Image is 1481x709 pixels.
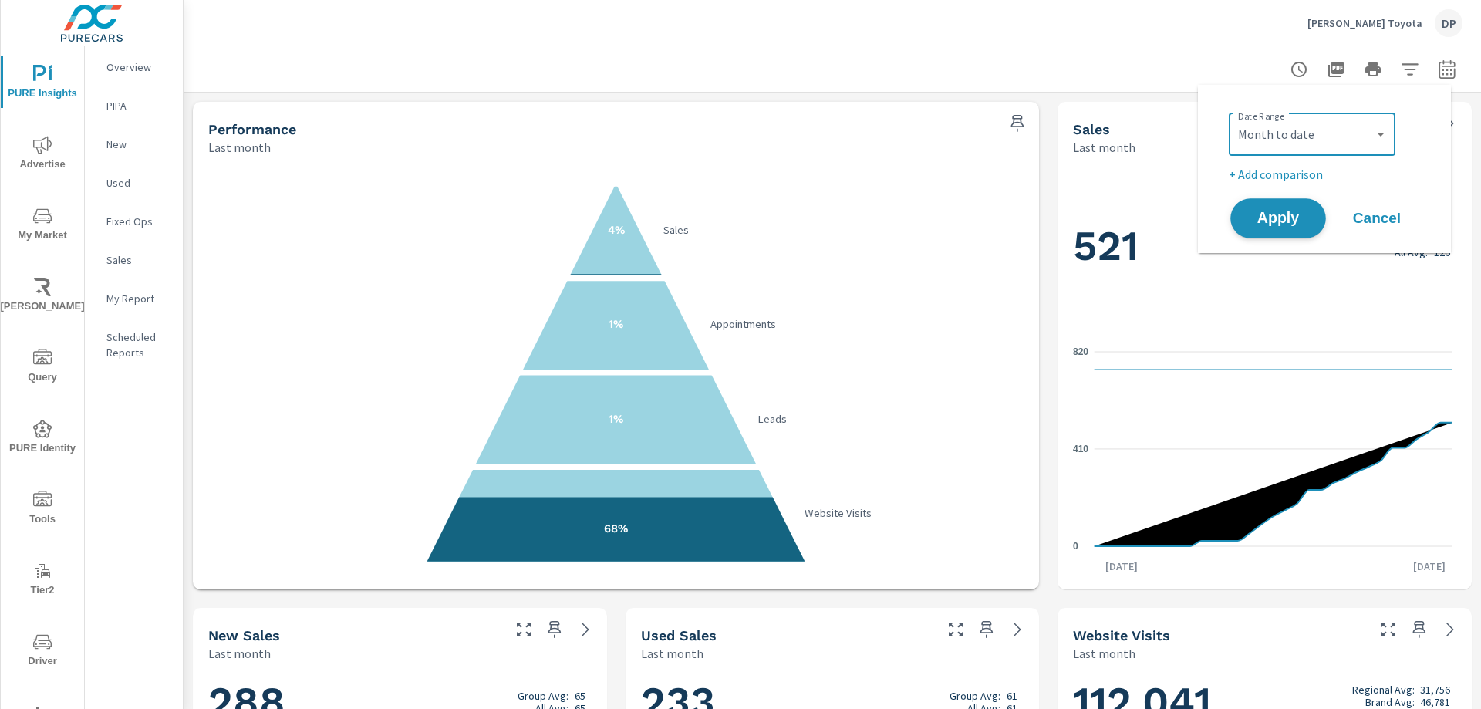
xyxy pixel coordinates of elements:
p: Group Avg: [950,690,1000,702]
p: Sales [106,252,170,268]
p: New [106,137,170,152]
p: Scheduled Reports [106,329,170,360]
p: Last month [208,138,271,157]
span: My Market [5,207,79,245]
text: Leads [757,412,787,426]
p: Last month [641,644,703,663]
p: 65 [575,690,585,702]
span: Driver [5,633,79,670]
span: Tools [5,491,79,528]
a: See more details in report [1438,617,1462,642]
span: Tier2 [5,562,79,599]
p: 46,781 [1420,696,1450,708]
p: Fixed Ops [106,214,170,229]
p: [DATE] [1095,559,1149,574]
span: Cancel [1346,211,1408,225]
span: PURE Identity [5,420,79,457]
div: New [85,133,183,156]
span: Save this to your personalized report [1407,617,1432,642]
p: My Report [106,291,170,306]
a: See more details in report [1005,617,1030,642]
p: + Add comparison [1229,165,1426,184]
span: [PERSON_NAME] [5,278,79,316]
div: DP [1435,9,1462,37]
span: Save this to your personalized report [1005,111,1030,136]
h5: Used Sales [641,627,717,643]
h5: New Sales [208,627,280,643]
p: Group Avg: [518,690,568,702]
button: Make Fullscreen [511,617,536,642]
button: Select Date Range [1432,54,1462,85]
p: PIPA [106,98,170,113]
button: Cancel [1331,199,1423,238]
div: Used [85,171,183,194]
div: Sales [85,248,183,272]
text: 4% [608,223,625,237]
div: Overview [85,56,183,79]
p: [PERSON_NAME] Toyota [1307,16,1422,30]
text: Appointments [710,317,776,331]
p: Last month [1073,644,1135,663]
p: Used [106,175,170,191]
h5: Sales [1073,121,1110,137]
div: Scheduled Reports [85,326,183,364]
div: My Report [85,287,183,310]
p: Regional Avg: [1352,684,1415,696]
h1: 521 [1073,220,1456,272]
h5: Performance [208,121,296,137]
span: Query [5,349,79,387]
span: Save this to your personalized report [542,617,567,642]
p: Last month [208,644,271,663]
text: 1% [609,317,623,331]
button: "Export Report to PDF" [1321,54,1351,85]
span: Apply [1247,211,1310,226]
a: See more details in report [573,617,598,642]
button: Make Fullscreen [943,617,968,642]
p: All Avg: [1395,246,1428,258]
text: 0 [1073,541,1078,552]
text: 68% [604,522,628,535]
span: Advertise [5,136,79,174]
div: Fixed Ops [85,210,183,233]
p: [DATE] [1402,559,1456,574]
text: 1% [609,412,623,426]
p: Brand Avg: [1365,696,1415,708]
span: PURE Insights [5,65,79,103]
p: Overview [106,59,170,75]
button: Apply [1230,198,1326,238]
text: Sales [663,223,689,237]
text: Website Visits [805,506,872,520]
span: Save this to your personalized report [974,617,999,642]
text: 820 [1073,346,1088,357]
p: 126 [1434,246,1450,258]
p: 61 [1007,690,1017,702]
p: 31,756 [1420,684,1450,696]
text: 410 [1073,444,1088,454]
p: Last month [1073,138,1135,157]
button: Make Fullscreen [1376,617,1401,642]
div: PIPA [85,94,183,117]
h5: Website Visits [1073,627,1170,643]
